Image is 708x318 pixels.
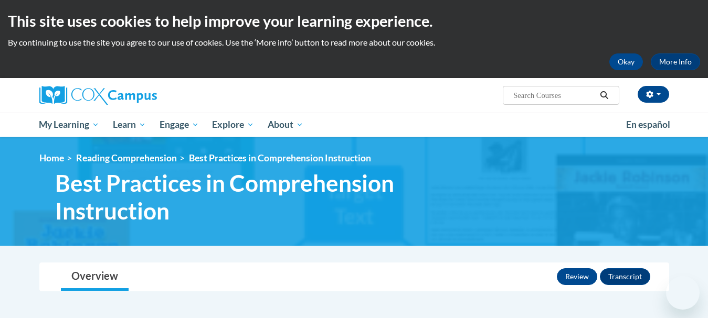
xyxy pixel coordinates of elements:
[619,114,677,136] a: En español
[113,118,146,131] span: Learn
[512,89,596,102] input: Search Courses
[205,113,261,137] a: Explore
[24,113,685,137] div: Main menu
[8,10,700,31] h2: This site uses cookies to help improve your learning experience.
[666,276,700,310] iframe: Button to launch messaging window
[39,152,64,163] a: Home
[160,118,199,131] span: Engage
[55,169,417,225] span: Best Practices in Comprehension Instruction
[268,118,303,131] span: About
[76,152,177,163] a: Reading Comprehension
[638,86,669,103] button: Account Settings
[33,113,107,137] a: My Learning
[596,89,612,102] button: Search
[153,113,206,137] a: Engage
[651,53,700,70] a: More Info
[212,118,254,131] span: Explore
[261,113,310,137] a: About
[626,119,670,130] span: En español
[600,268,650,285] button: Transcript
[61,263,129,291] a: Overview
[189,152,371,163] span: Best Practices in Comprehension Instruction
[39,86,239,105] a: Cox Campus
[8,37,700,48] p: By continuing to use the site you agree to our use of cookies. Use the ‘More info’ button to read...
[39,118,99,131] span: My Learning
[609,53,643,70] button: Okay
[106,113,153,137] a: Learn
[557,268,597,285] button: Review
[39,86,157,105] img: Cox Campus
